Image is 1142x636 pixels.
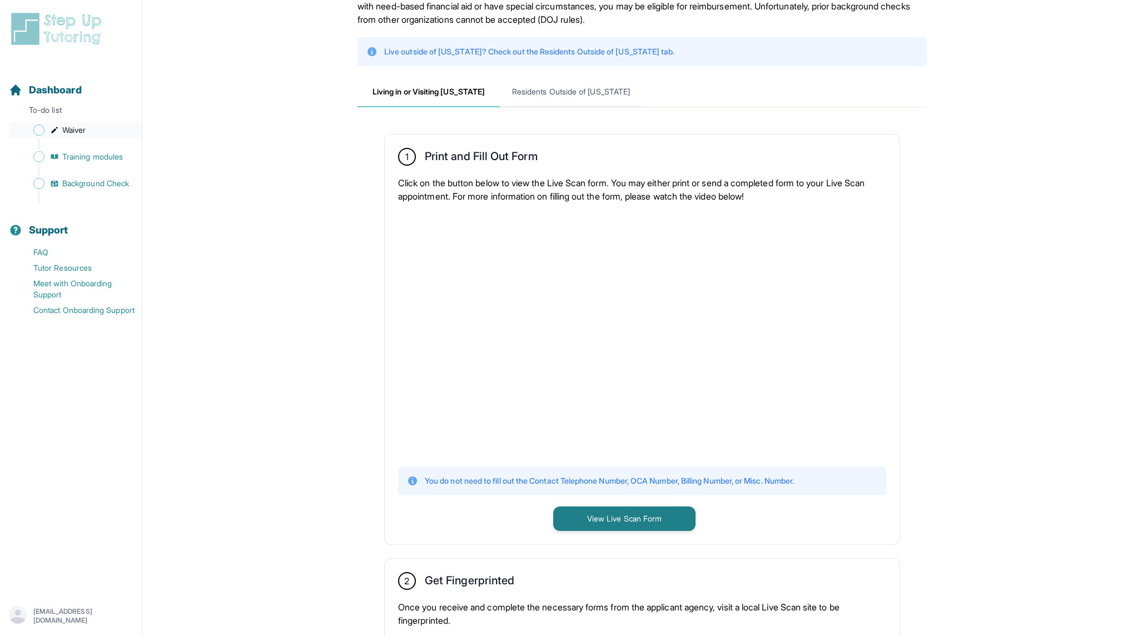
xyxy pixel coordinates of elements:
p: Click on the button below to view the Live Scan form. You may either print or send a completed fo... [398,176,886,203]
img: logo [9,11,108,47]
button: Support [4,205,137,242]
span: Living in or Visiting [US_STATE] [358,77,500,107]
a: Meet with Onboarding Support [9,276,142,302]
a: Tutor Resources [9,260,142,276]
button: Dashboard [4,64,137,102]
a: Dashboard [9,82,82,98]
span: Background Check [62,178,129,189]
nav: Tabs [358,77,927,107]
a: Waiver [9,122,142,138]
a: Contact Onboarding Support [9,302,142,318]
iframe: YouTube video player [398,212,787,455]
span: Support [29,222,68,238]
span: Training modules [62,151,123,162]
a: View Live Scan Form [553,513,696,524]
p: Once you receive and complete the necessary forms from the applicant agency, visit a local Live S... [398,600,886,627]
h2: Print and Fill Out Form [425,150,538,167]
h2: Get Fingerprinted [425,574,514,592]
a: Training modules [9,149,142,165]
a: FAQ [9,245,142,260]
p: To-do list [4,105,137,120]
span: 2 [404,574,409,588]
span: 1 [405,150,409,163]
a: Background Check [9,176,142,191]
span: Dashboard [29,82,82,98]
span: Waiver [62,125,86,136]
p: You do not need to fill out the Contact Telephone Number, OCA Number, Billing Number, or Misc. Nu... [425,475,794,486]
p: [EMAIL_ADDRESS][DOMAIN_NAME] [33,607,133,625]
p: Live outside of [US_STATE]? Check out the Residents Outside of [US_STATE] tab. [384,46,674,57]
button: [EMAIL_ADDRESS][DOMAIN_NAME] [9,606,133,626]
button: View Live Scan Form [553,506,696,531]
span: Residents Outside of [US_STATE] [500,77,642,107]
